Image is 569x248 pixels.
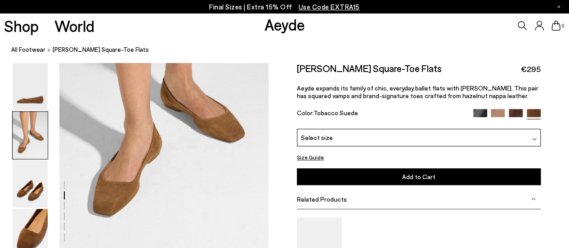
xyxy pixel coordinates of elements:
[551,21,560,31] a: 0
[13,160,48,207] img: Ida Suede Square-Toe Flats - Image 3
[531,197,536,201] img: svg%3E
[402,173,435,180] span: Add to Cart
[532,137,537,141] img: svg%3E
[264,15,305,34] a: Aeyde
[297,152,324,163] button: Size Guide
[13,63,48,110] img: Ida Suede Square-Toe Flats - Image 1
[297,109,465,119] div: Color:
[11,38,569,63] nav: breadcrumb
[11,45,45,54] a: All Footwear
[297,84,541,99] p: Aeyde expands its family of chic, everyday ballet flats with [PERSON_NAME]. This pair has squared...
[299,3,360,11] span: Navigate to /collections/ss25-final-sizes
[13,112,48,159] img: Ida Suede Square-Toe Flats - Image 2
[53,45,149,54] span: [PERSON_NAME] Square-Toe Flats
[297,168,541,185] button: Add to Cart
[54,18,94,34] a: World
[560,23,565,28] span: 0
[4,18,39,34] a: Shop
[301,133,333,142] span: Select size
[314,109,358,117] span: Tobacco Suede
[297,195,347,203] span: Related Products
[521,63,541,75] span: €295
[297,63,442,74] h2: [PERSON_NAME] Square-Toe Flats
[209,1,360,13] p: Final Sizes | Extra 15% Off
